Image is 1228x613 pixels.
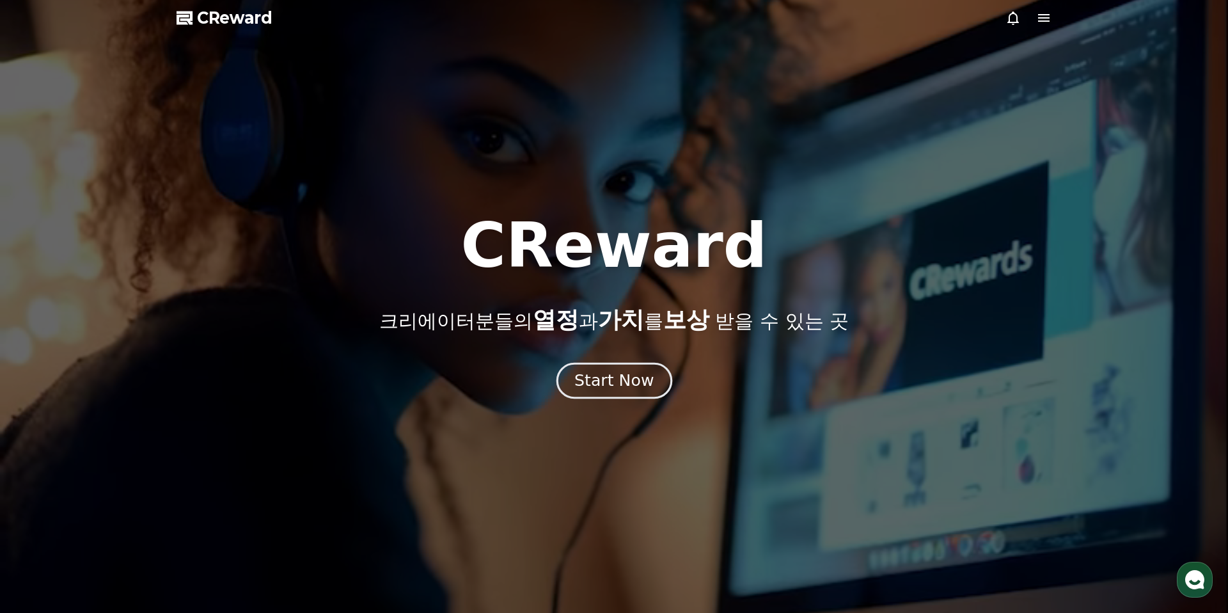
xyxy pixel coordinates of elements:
[40,425,48,435] span: 홈
[559,376,670,388] a: Start Now
[177,8,272,28] a: CReward
[4,406,84,438] a: 홈
[663,306,709,333] span: 보상
[556,363,672,399] button: Start Now
[574,370,654,392] div: Start Now
[598,306,644,333] span: 가치
[533,306,579,333] span: 열정
[379,307,849,333] p: 크리에이터분들의 과 를 받을 수 있는 곳
[460,215,767,276] h1: CReward
[198,425,213,435] span: 설정
[84,406,165,438] a: 대화
[165,406,246,438] a: 설정
[197,8,272,28] span: CReward
[117,426,132,436] span: 대화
